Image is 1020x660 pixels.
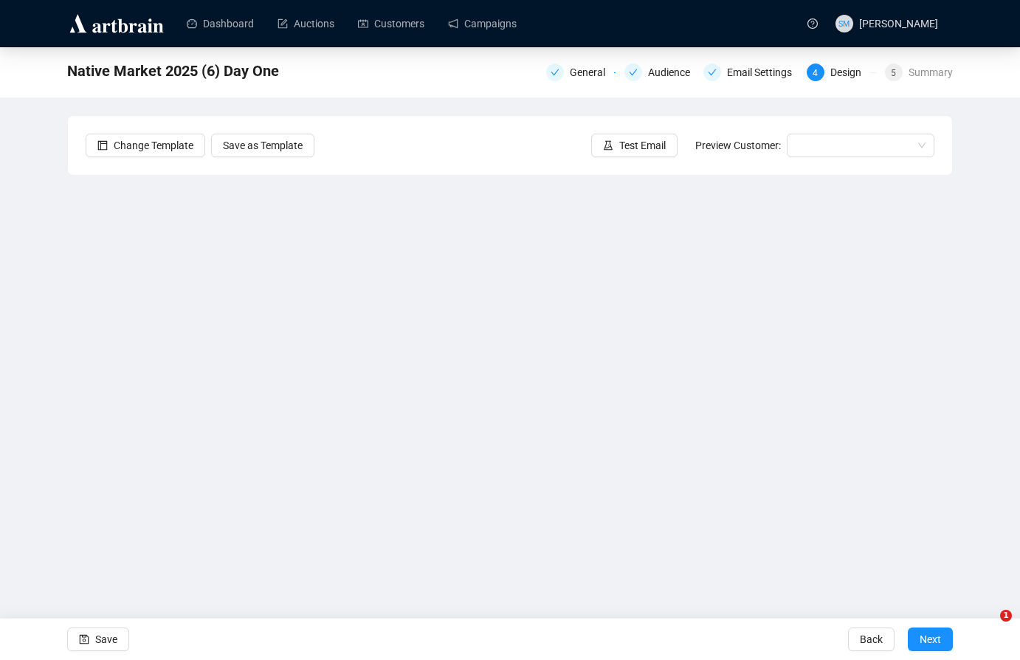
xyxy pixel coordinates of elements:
a: Auctions [278,4,334,43]
button: Change Template [86,134,205,157]
div: Summary [909,63,953,81]
div: Audience [648,63,699,81]
span: 1 [1000,610,1012,622]
div: Email Settings [703,63,798,81]
span: Native Market 2025 (6) Day One [67,59,279,83]
div: 5Summary [885,63,953,81]
span: check [629,68,638,77]
span: SM [838,17,850,30]
span: Save [95,619,117,660]
iframe: Intercom live chat [970,610,1005,645]
a: Campaigns [448,4,517,43]
div: 4Design [807,63,876,81]
div: Audience [624,63,694,81]
span: Back [860,619,883,660]
span: experiment [603,140,613,151]
div: General [570,63,614,81]
span: Next [920,619,941,660]
button: Save [67,628,129,651]
button: Test Email [591,134,678,157]
span: check [708,68,717,77]
div: Email Settings [727,63,801,81]
div: Design [830,63,870,81]
img: logo [67,12,166,35]
span: Change Template [114,137,193,154]
button: Next [908,628,953,651]
a: Dashboard [187,4,254,43]
span: Save as Template [223,137,303,154]
span: [PERSON_NAME] [859,18,938,30]
span: save [79,634,89,644]
span: check [551,68,559,77]
button: Back [848,628,895,651]
span: 5 [891,68,896,78]
span: 4 [813,68,818,78]
a: Customers [358,4,424,43]
span: Test Email [619,137,666,154]
span: layout [97,140,108,151]
span: Preview Customer: [695,140,781,151]
span: question-circle [807,18,818,29]
div: General [546,63,616,81]
button: Save as Template [211,134,314,157]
